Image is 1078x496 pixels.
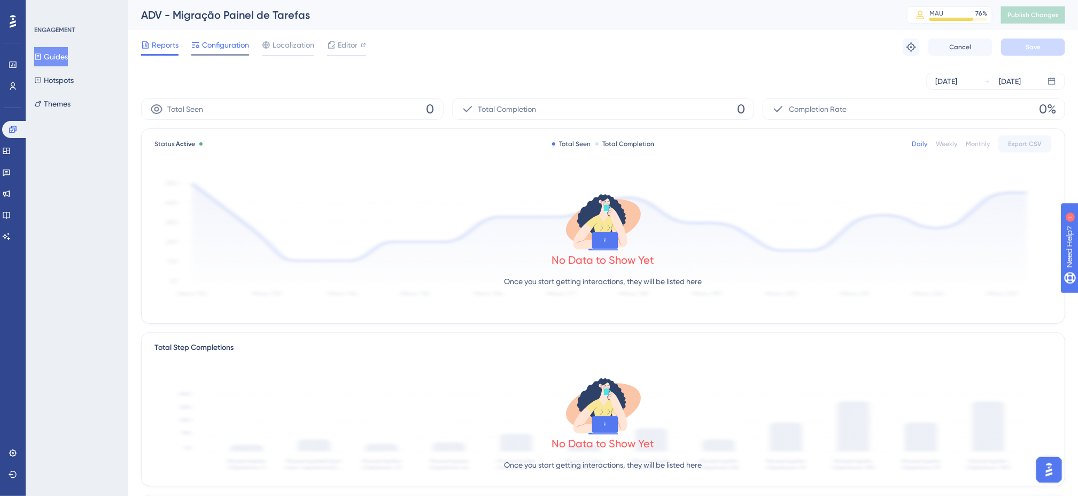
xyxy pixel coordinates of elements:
[950,43,972,51] span: Cancel
[426,101,435,118] span: 0
[273,39,314,51] span: Localization
[552,253,655,268] div: No Data to Show Yet
[141,7,880,22] div: ADV - Migração Painel de Tarefas
[1001,6,1065,24] button: Publish Changes
[34,26,75,34] div: ENGAGEMENT
[1033,454,1065,486] iframe: UserGuiding AI Assistant Launcher
[34,47,68,66] button: Guides
[154,140,195,148] span: Status:
[935,75,957,88] div: [DATE]
[928,39,992,56] button: Cancel
[1001,39,1065,56] button: Save
[338,39,358,51] span: Editor
[1007,11,1059,19] span: Publish Changes
[74,5,77,14] div: 1
[505,275,702,288] p: Once you start getting interactions, they will be listed here
[929,9,943,18] div: MAU
[966,140,990,148] div: Monthly
[478,103,537,116] span: Total Completion
[167,103,203,116] span: Total Seen
[552,436,655,451] div: No Data to Show Yet
[595,140,655,148] div: Total Completion
[552,140,591,148] div: Total Seen
[152,39,179,51] span: Reports
[999,75,1021,88] div: [DATE]
[154,341,234,354] div: Total Step Completions
[25,3,67,16] span: Need Help?
[737,101,745,118] span: 0
[1039,101,1056,118] span: 0%
[34,94,71,113] button: Themes
[975,9,987,18] div: 76 %
[176,140,195,148] span: Active
[789,103,847,116] span: Completion Rate
[1026,43,1041,51] span: Save
[505,459,702,471] p: Once you start getting interactions, they will be listed here
[912,140,927,148] div: Daily
[202,39,249,51] span: Configuration
[998,135,1052,152] button: Export CSV
[936,140,957,148] div: Weekly
[34,71,74,90] button: Hotspots
[1009,140,1042,148] span: Export CSV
